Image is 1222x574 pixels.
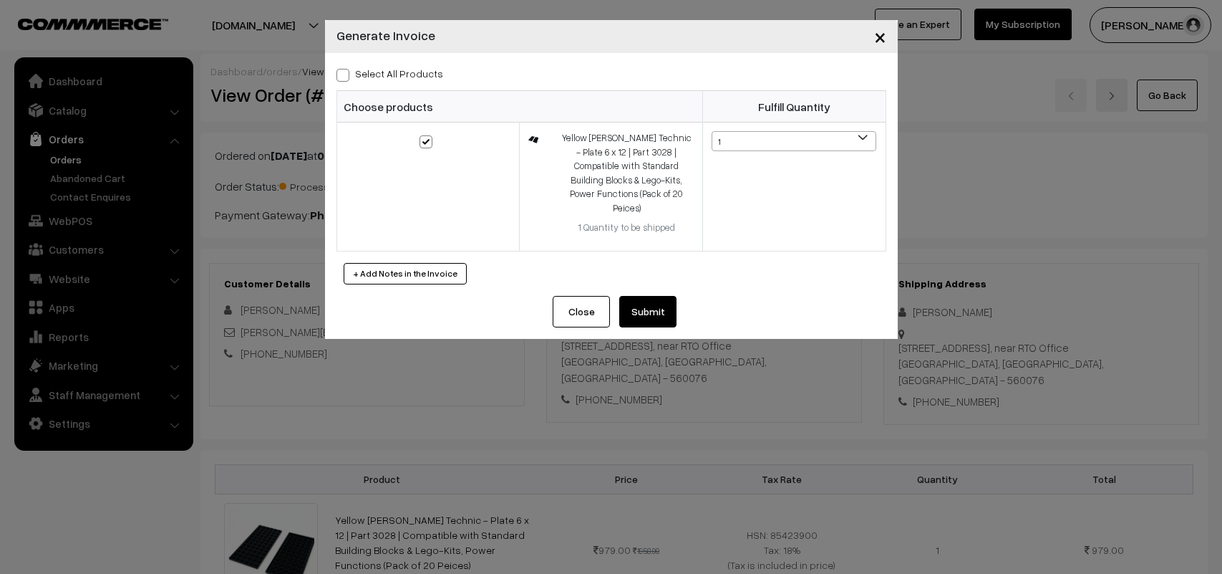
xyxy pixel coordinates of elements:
[702,91,886,123] th: Fulfill Quantity
[712,132,876,152] span: 1
[619,296,677,327] button: Submit
[874,23,886,49] span: ×
[712,131,876,151] span: 1
[560,131,694,215] div: Yellow [PERSON_NAME] Technic - Plate 6 x 12 | Part 3028 | Compatible with Standard Building Block...
[560,221,694,235] div: 1 Quantity to be shipped
[336,66,443,81] label: Select All Products
[336,91,702,123] th: Choose products
[863,14,898,59] button: Close
[553,296,610,327] button: Close
[344,263,467,284] button: + Add Notes in the Invoice
[528,134,538,143] img: 175041993888262-4.jpg
[336,26,435,45] h4: Generate Invoice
